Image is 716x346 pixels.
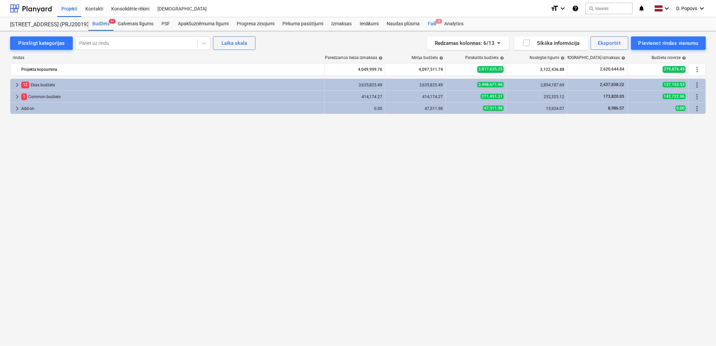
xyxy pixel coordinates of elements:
div: 4,049,999.76 [327,64,382,75]
button: Redzamas kolonnas:6/13 [427,36,509,50]
i: keyboard_arrow_down [559,4,567,12]
span: help [620,56,625,60]
span: 279,876.49 [663,66,686,73]
span: 3 [436,19,442,24]
span: 3,817,635.25 [477,66,504,73]
div: Budžeta novirze [652,55,686,60]
div: 4,097,511.74 [388,64,443,75]
i: Zināšanu pamats [572,4,579,12]
i: keyboard_arrow_down [663,4,671,12]
span: help [681,56,686,60]
a: Galvenais līgums [114,17,157,31]
div: 15,924.07 [509,106,564,111]
span: D. Popovs [676,6,697,11]
a: Ienākumi [356,17,383,31]
span: help [377,56,383,60]
span: Vairāk darbību [693,105,701,113]
div: Eksportēt [598,39,621,48]
div: Pārslēgt kategorijas [18,39,65,48]
span: 8,986.57 [607,106,625,111]
div: rindas [10,55,325,60]
span: help [438,56,443,60]
div: Mērķa budžets [412,55,443,60]
span: Vairāk darbību [693,93,701,101]
div: Sīkāka informācija [523,39,580,48]
span: keyboard_arrow_right [13,93,21,101]
span: 142,722.96 [663,94,686,99]
span: 9+ [109,19,116,24]
span: 47,511.98 [483,106,504,111]
div: Noslēgtie līgumi [530,55,565,60]
a: Budžets9+ [88,17,114,31]
span: 0.00 [676,106,686,111]
span: 271,451.31 [481,94,504,99]
div: 414,174.27 [388,94,443,99]
div: Add-on [21,103,322,114]
span: 2,437,838.22 [599,82,625,87]
div: Budžets [88,17,114,31]
a: Pirkuma pasūtījumi [278,17,327,31]
a: Analytics [440,17,468,31]
div: Pievienot rindas vienumu [638,39,698,48]
span: Vairāk darbību [693,65,701,74]
button: Meklēt [586,3,633,14]
a: PSF [157,17,174,31]
button: Sīkāka informācija [514,36,588,50]
div: 414,174.27 [327,94,382,99]
span: keyboard_arrow_right [13,81,21,89]
button: Eksportēt [591,36,628,50]
span: help [499,56,504,60]
span: help [559,56,565,60]
div: [DEMOGRAPHIC_DATA] izmaksas [559,55,625,60]
iframe: Chat Widget [682,314,716,346]
div: Ēkas budžets [21,80,322,90]
a: Naudas plūsma [383,17,424,31]
div: Laika skala [221,39,247,48]
div: Redzamas kolonnas : 6/13 [435,39,501,48]
span: 137,153.53 [663,82,686,87]
span: 173,820.05 [603,94,625,99]
span: search [589,6,594,11]
div: Projekta kopsumma [21,64,322,75]
div: 47,511.98 [388,106,443,111]
a: Apakšuzņēmuma līgumi [174,17,233,31]
i: notifications [638,4,645,12]
a: Progresa ziņojumi [233,17,278,31]
span: 2,620,644.84 [599,66,625,72]
div: 2,854,187.69 [509,83,564,87]
span: 1 [21,93,27,100]
a: Izmaksas [327,17,356,31]
span: keyboard_arrow_right [13,105,21,113]
button: Pievienot rindas vienumu [631,36,706,50]
div: 252,325.12 [509,94,564,99]
div: [STREET_ADDRESS] (PRJ2001934) 2601941 [10,21,80,28]
i: format_size [550,4,559,12]
i: keyboard_arrow_down [698,4,706,12]
span: Vairāk darbību [693,81,701,89]
div: 3,635,825.49 [388,83,443,87]
div: 3,635,825.49 [327,83,382,87]
div: Common budžets [21,91,322,102]
span: 12 [21,82,29,88]
span: 3,498,671.96 [477,82,504,87]
div: Faili [424,17,440,31]
div: Pārskatīts budžets [465,55,504,60]
button: Laika skala [213,36,256,50]
button: Pārslēgt kategorijas [10,36,73,50]
div: 0.00 [327,106,382,111]
div: Paredzamās tiešās izmaksas [325,55,383,60]
div: 3,122,436.88 [509,64,564,75]
a: Faili3 [424,17,440,31]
